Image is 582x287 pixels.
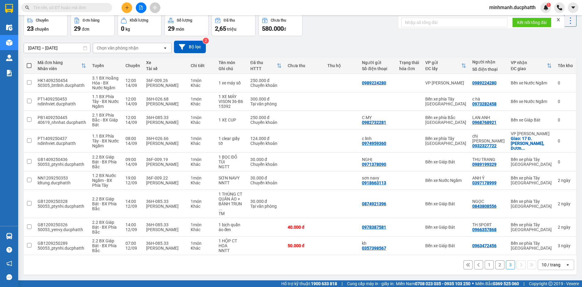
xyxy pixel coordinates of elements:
[146,241,185,246] div: 36H-085.33
[125,227,140,232] div: 12/09
[38,101,86,106] div: ndinhviet.ducphatth
[219,60,244,65] div: Tên món
[130,18,148,22] div: Khối lượng
[6,55,12,61] img: warehouse-icon
[472,176,505,180] div: ANH Ý
[5,4,13,13] img: logo-vxr
[472,162,497,167] div: 0989199329
[250,115,282,120] div: 250.000 đ
[511,199,552,209] div: Bến xe phía Tây [GEOGRAPHIC_DATA]
[219,155,244,164] div: 1 BỌC ĐỎ TÚI
[547,3,551,7] sup: 1
[35,27,49,32] span: chuyến
[146,120,185,125] div: [PERSON_NAME]
[511,176,552,185] div: Bến xe phía Tây [GEOGRAPHIC_DATA]
[122,2,132,13] button: plus
[219,66,244,71] div: Ghi chú
[146,162,185,167] div: [PERSON_NAME]
[425,60,461,65] div: VP gửi
[125,83,140,88] div: 14/09
[136,2,146,13] button: file-add
[250,101,282,106] div: Tại văn phòng
[472,97,505,101] div: c hà
[36,18,48,22] div: Chuyến
[472,199,505,204] div: NGỌC
[146,227,185,232] div: [PERSON_NAME]
[38,141,86,146] div: ndinhviet.ducphatth
[6,247,12,253] span: question-circle
[396,280,470,287] span: Miền Nam
[472,180,497,185] div: 0397178999
[362,241,393,246] div: kh
[92,155,117,169] span: 2.2 BX Giáp Bát - BX Phía Bắc
[125,120,140,125] div: 14/09
[125,176,140,180] div: 19:00
[212,14,256,36] button: Đã thu2,65 triệu
[125,162,140,167] div: 14/09
[561,243,570,248] span: ngày
[38,78,86,83] div: HK1409250454
[485,260,494,269] button: 1
[262,25,284,32] span: 580.000
[472,60,505,64] div: Người nhận
[92,113,118,127] span: 2.1 BX Phía Bắc - BX Giáp Bát
[125,115,140,120] div: 12:00
[125,136,140,141] div: 08:00
[38,83,86,88] div: 50305_bttlinh.ducphatth
[71,14,115,36] button: Đơn hàng29đơn
[92,134,119,148] span: 1.1 BX Phía Tây - BX Nước Ngầm
[27,25,34,32] span: 23
[281,280,337,287] span: Hỗ trợ kỹ thuật:
[191,63,212,68] div: Chi tiết
[6,261,12,266] span: notification
[150,2,160,13] button: aim
[511,157,552,167] div: Bến xe phía Tây [GEOGRAPHIC_DATA]
[425,159,466,164] div: Bến xe Giáp Bát
[191,176,212,180] div: 1 món
[191,180,212,185] div: Khác
[125,101,140,106] div: 14/09
[25,5,29,10] span: search
[125,63,140,68] div: Chuyến
[247,58,285,74] th: Toggle SortBy
[472,282,474,285] span: ⚪️
[511,80,552,85] div: Bến xe Nước Ngầm
[125,199,140,204] div: 14:00
[146,115,185,120] div: 36H-085.33
[191,246,212,251] div: Khác
[362,115,393,120] div: C MỴ
[219,211,244,216] div: TM
[191,115,212,120] div: 1 món
[125,141,140,146] div: 14/09
[146,83,185,88] div: [PERSON_NAME]
[219,206,222,211] span: ...
[250,78,282,83] div: 250.000 đ
[511,136,552,151] div: Giao: 17 Đ. Lê Trọng Tấn, Dương Kinh, Hà Đông, Hà Nội 00120, Việt Nam
[362,80,386,85] div: 0989224280
[219,94,244,109] div: 1 XE MÁY VISON 36-B6 15392
[523,280,524,287] span: |
[558,63,573,68] div: Tồn kho
[250,66,277,71] div: HTTT
[191,83,212,88] div: Khác
[146,176,185,180] div: 36F-009.22
[288,243,322,248] div: 50.000 đ
[259,14,303,36] button: Chưa thu580.000đ
[475,280,519,287] span: Miền Bắc
[219,136,244,146] div: 1 clear giấy tờ
[33,4,105,11] input: Tìm tên, số ĐT hoặc mã đơn
[521,146,525,151] span: ...
[472,204,497,209] div: 0843808556
[288,225,322,230] div: 40.000 đ
[146,141,185,146] div: [PERSON_NAME]
[250,157,282,162] div: 30.000 đ
[219,222,244,232] div: 1 bịch quần áo đen
[362,176,393,180] div: sơn navy
[191,222,212,227] div: 1 món
[362,157,393,162] div: NGHỊ
[570,5,576,10] span: caret-down
[125,157,140,162] div: 09:00
[472,67,505,72] div: Số điện thoại
[97,45,139,51] div: Chọn văn phòng nhận
[561,178,570,183] span: ngày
